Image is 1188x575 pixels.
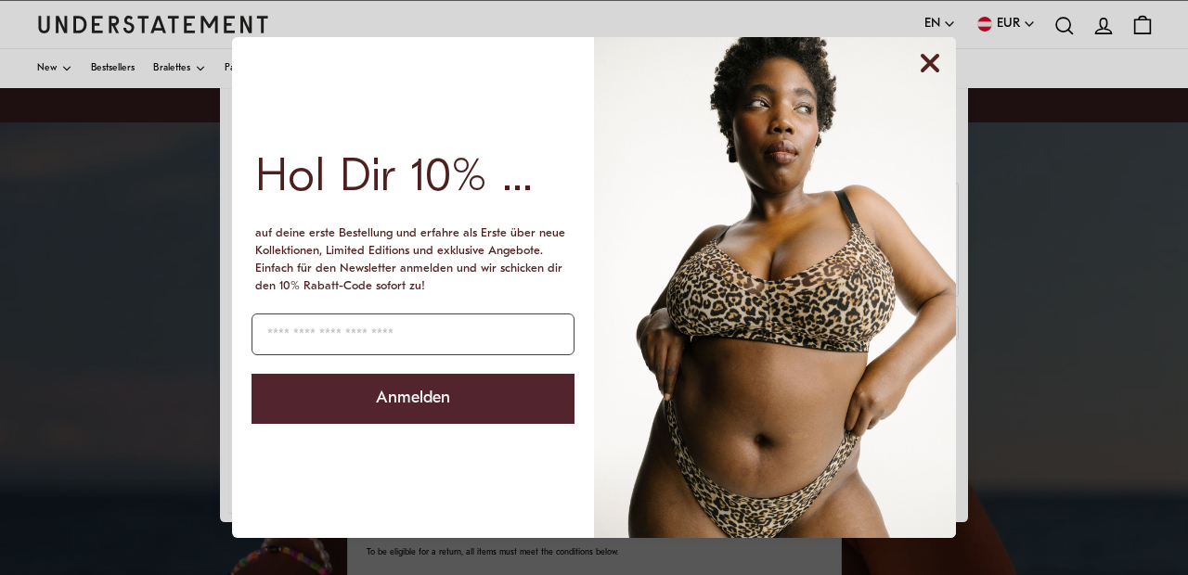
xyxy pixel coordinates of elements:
[252,313,575,355] input: Enter your email address
[255,227,565,257] span: auf deine erste Bestellung und erfahre als Erste über neue Kollektionen, Limited Editions und exk...
[911,45,949,82] button: Close dialog
[252,374,575,424] button: Anmelden
[255,262,562,292] span: Einfach für den Newsletter anmelden und wir schicken dir den 10% Rabatt-Code sofort zu!
[255,155,533,202] span: Hol Dir 10% ...
[594,37,956,538] img: f640c3e0-66bf-470c-b9a3-78e1f1138eaf.jpeg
